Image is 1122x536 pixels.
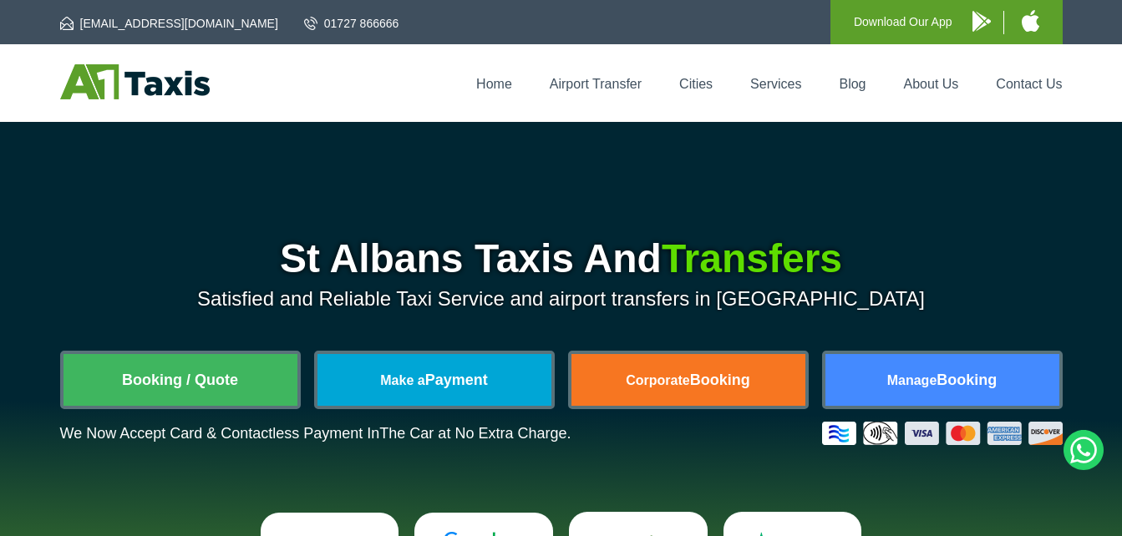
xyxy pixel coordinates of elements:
[825,354,1059,406] a: ManageBooking
[60,425,571,442] p: We Now Accept Card & Contactless Payment In
[379,425,571,442] span: The Car at No Extra Charge.
[60,239,1063,279] h1: St Albans Taxis And
[550,77,642,91] a: Airport Transfer
[380,373,424,387] span: Make a
[750,77,801,91] a: Services
[822,422,1063,445] img: Credit And Debit Cards
[839,77,866,91] a: Blog
[904,77,959,91] a: About Us
[887,373,937,387] span: Manage
[60,64,210,99] img: A1 Taxis St Albans LTD
[662,236,842,281] span: Transfers
[972,11,991,32] img: A1 Taxis Android App
[60,287,1063,311] p: Satisfied and Reliable Taxi Service and airport transfers in [GEOGRAPHIC_DATA]
[60,15,278,32] a: [EMAIL_ADDRESS][DOMAIN_NAME]
[1022,10,1039,32] img: A1 Taxis iPhone App
[476,77,512,91] a: Home
[571,354,805,406] a: CorporateBooking
[679,77,713,91] a: Cities
[63,354,297,406] a: Booking / Quote
[304,15,399,32] a: 01727 866666
[626,373,689,387] span: Corporate
[996,77,1062,91] a: Contact Us
[854,12,952,33] p: Download Our App
[317,354,551,406] a: Make aPayment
